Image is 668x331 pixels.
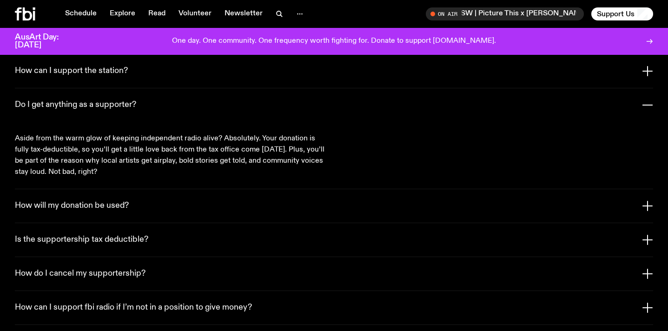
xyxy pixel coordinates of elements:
h3: Is the supportership tax deductible? [15,235,148,245]
button: Is the supportership tax deductible? [15,223,653,257]
h3: How can I support the station? [15,66,128,76]
p: One day. One community. One frequency worth fighting for. Donate to support [DOMAIN_NAME]. [172,37,496,46]
button: How do I cancel my supportership? [15,257,653,291]
button: How will my donation be used? [15,189,653,223]
a: Read [143,7,171,20]
h3: AusArt Day: [DATE] [15,33,74,49]
h3: How will my donation be used? [15,201,129,211]
span: Support Us [597,10,635,18]
button: Support Us [591,7,653,20]
a: Schedule [60,7,102,20]
button: How can I support fbi radio if I’m not in a position to give money? [15,291,653,324]
h3: Do I get anything as a supporter? [15,100,136,110]
h3: How do I cancel my supportership? [15,269,146,279]
h3: How can I support fbi radio if I’m not in a position to give money? [15,303,252,313]
button: Do I get anything as a supporter? [15,88,653,122]
p: Aside from the warm glow of keeping independent radio alive? Absolutely. Your donation is fully t... [15,133,327,178]
a: Newsletter [219,7,268,20]
a: Explore [104,7,141,20]
button: On AirSPEED DATE SXSW | Picture This x [PERSON_NAME] x Sweet Boy Sonnet [426,7,584,20]
button: How can I support the station? [15,54,653,88]
a: Volunteer [173,7,217,20]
